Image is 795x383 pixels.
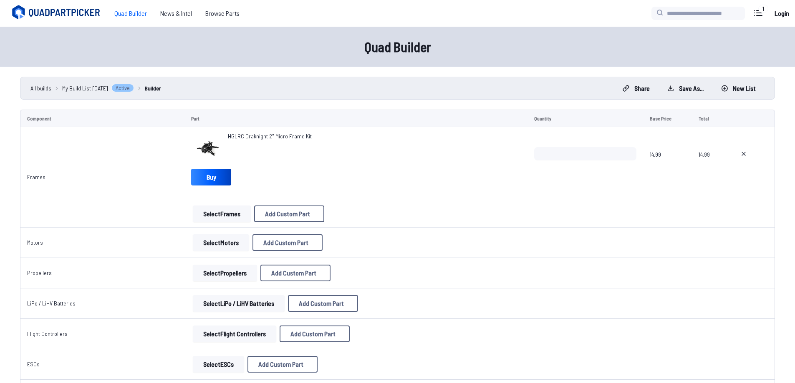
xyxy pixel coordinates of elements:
[228,133,312,140] span: HGLRC Draknight 2" Micro Frame Kit
[145,84,161,93] a: Builder
[247,356,318,373] button: Add Custom Part
[27,360,40,368] a: ESCs
[193,325,276,342] button: SelectFlight Controllers
[20,110,184,127] td: Component
[263,239,308,246] span: Add Custom Part
[184,110,527,127] td: Part
[252,234,323,251] button: Add Custom Part
[265,210,310,217] span: Add Custom Part
[228,132,312,140] a: HGLRC Draknight 2" Micro Frame Kit
[27,269,52,276] a: Propellers
[27,330,68,337] a: Flight Controllers
[154,5,199,22] a: News & Intel
[643,110,692,127] td: Base Price
[650,147,685,187] span: 14.99
[62,84,134,93] a: My Build List [DATE]Active
[299,300,344,307] span: Add Custom Part
[27,239,43,246] a: Motors
[193,234,249,251] button: SelectMotors
[280,325,350,342] button: Add Custom Part
[290,330,336,337] span: Add Custom Part
[191,265,259,281] a: SelectPropellers
[191,325,278,342] a: SelectFlight Controllers
[191,356,246,373] a: SelectESCs
[772,5,792,22] a: Login
[191,205,252,222] a: SelectFrames
[199,5,246,22] a: Browse Parts
[191,234,251,251] a: SelectMotors
[616,82,657,95] button: Share
[193,205,251,222] button: SelectFrames
[271,270,316,276] span: Add Custom Part
[260,265,331,281] button: Add Custom Part
[288,295,358,312] button: Add Custom Part
[193,295,285,312] button: SelectLiPo / LiHV Batteries
[527,110,643,127] td: Quantity
[108,5,154,22] a: Quad Builder
[111,84,134,92] span: Active
[699,147,719,187] span: 14.99
[27,300,76,307] a: LiPo / LiHV Batteries
[254,205,324,222] button: Add Custom Part
[191,132,225,165] img: image
[258,361,303,368] span: Add Custom Part
[27,173,45,180] a: Frames
[692,110,726,127] td: Total
[131,37,665,57] h1: Quad Builder
[30,84,51,93] a: All builds
[62,84,108,93] span: My Build List [DATE]
[714,82,763,95] button: New List
[193,356,244,373] button: SelectESCs
[193,265,257,281] button: SelectPropellers
[758,5,768,13] div: 1
[191,295,286,312] a: SelectLiPo / LiHV Batteries
[660,82,711,95] button: Save as...
[191,169,231,185] a: Buy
